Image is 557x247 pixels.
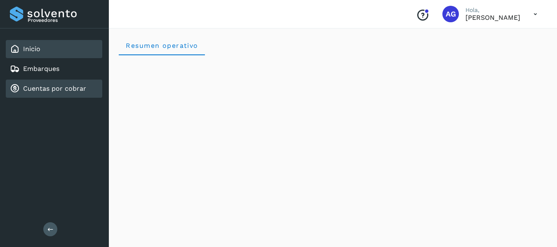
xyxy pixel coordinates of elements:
a: Embarques [23,65,59,73]
a: Inicio [23,45,40,53]
div: Embarques [6,60,102,78]
p: Hola, [465,7,520,14]
p: Proveedores [28,17,99,23]
span: Resumen operativo [125,42,198,49]
p: ALFONSO García Flores [465,14,520,21]
div: Inicio [6,40,102,58]
div: Cuentas por cobrar [6,80,102,98]
a: Cuentas por cobrar [23,85,86,92]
